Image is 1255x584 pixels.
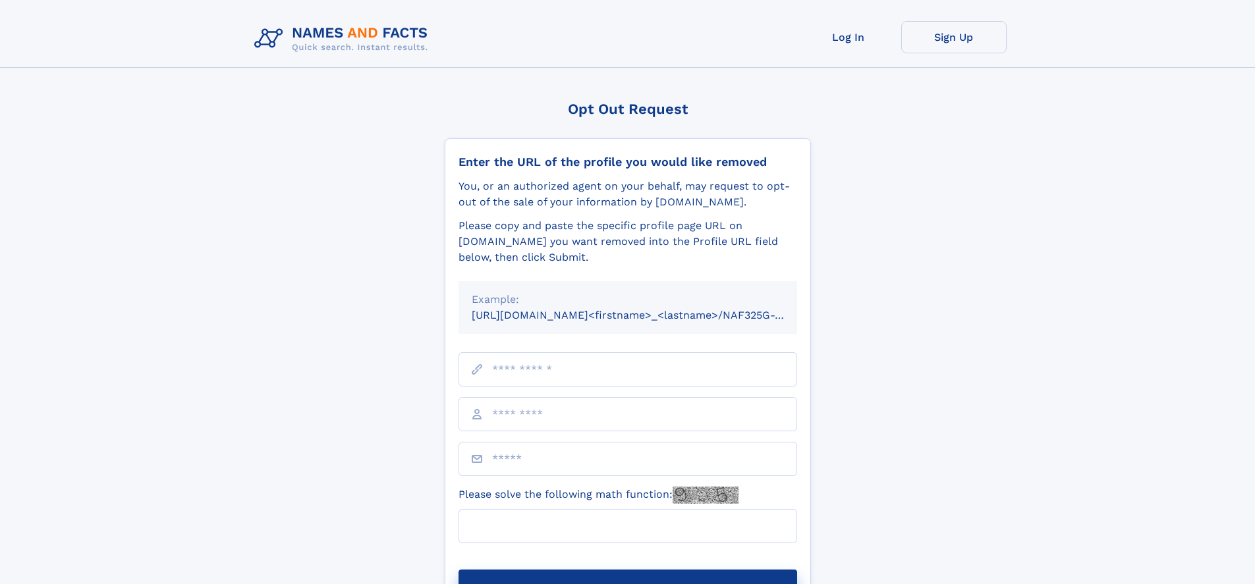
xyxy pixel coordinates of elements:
[472,309,822,321] small: [URL][DOMAIN_NAME]<firstname>_<lastname>/NAF325G-xxxxxxxx
[472,292,784,307] div: Example:
[445,101,811,117] div: Opt Out Request
[459,487,739,504] label: Please solve the following math function:
[459,155,797,169] div: Enter the URL of the profile you would like removed
[249,21,439,57] img: Logo Names and Facts
[459,218,797,265] div: Please copy and paste the specific profile page URL on [DOMAIN_NAME] you want removed into the Pr...
[901,21,1007,53] a: Sign Up
[796,21,901,53] a: Log In
[459,178,797,210] div: You, or an authorized agent on your behalf, may request to opt-out of the sale of your informatio...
